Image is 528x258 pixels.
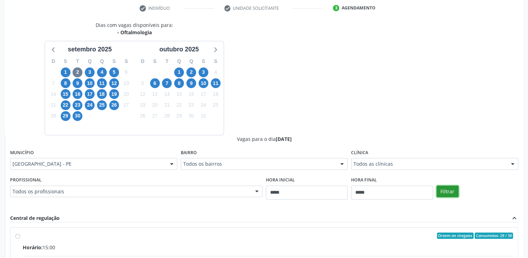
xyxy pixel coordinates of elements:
span: sexta-feira, 26 de setembro de 2025 [109,100,119,110]
div: Q [173,56,185,67]
span: sexta-feira, 17 de outubro de 2025 [199,89,208,99]
span: quinta-feira, 2 de outubro de 2025 [186,67,196,77]
span: sexta-feira, 10 de outubro de 2025 [199,78,208,88]
div: S [59,56,72,67]
span: terça-feira, 7 de outubro de 2025 [162,78,172,88]
div: outubro 2025 [157,45,202,54]
div: 3 [333,5,339,11]
label: Profissional [10,175,42,186]
span: segunda-feira, 22 de setembro de 2025 [61,100,70,110]
span: Todos os profissionais [13,188,248,195]
span: segunda-feira, 15 de setembro de 2025 [61,89,70,99]
div: S [198,56,210,67]
span: segunda-feira, 8 de setembro de 2025 [61,78,70,88]
span: domingo, 28 de setembro de 2025 [49,111,58,121]
div: Vagas para o dia [10,135,518,143]
span: sexta-feira, 5 de setembro de 2025 [109,67,119,77]
button: Filtrar [437,186,459,198]
span: segunda-feira, 6 de outubro de 2025 [150,78,160,88]
label: Bairro [181,148,197,158]
span: sábado, 20 de setembro de 2025 [121,89,131,99]
span: quinta-feira, 25 de setembro de 2025 [97,100,107,110]
div: Central de regulação [10,214,60,222]
div: Q [185,56,198,67]
span: sexta-feira, 31 de outubro de 2025 [199,111,208,121]
span: quinta-feira, 23 de outubro de 2025 [186,100,196,110]
span: sexta-feira, 24 de outubro de 2025 [199,100,208,110]
div: - Oftalmologia [96,29,173,36]
div: S [108,56,120,67]
span: quarta-feira, 8 de outubro de 2025 [174,78,184,88]
span: sexta-feira, 12 de setembro de 2025 [109,78,119,88]
span: Todos os bairros [183,160,334,167]
span: terça-feira, 28 de outubro de 2025 [162,111,172,121]
div: S [209,56,222,67]
span: sábado, 25 de outubro de 2025 [211,100,221,110]
span: domingo, 21 de setembro de 2025 [49,100,58,110]
span: quarta-feira, 29 de outubro de 2025 [174,111,184,121]
span: quarta-feira, 24 de setembro de 2025 [85,100,95,110]
span: terça-feira, 14 de outubro de 2025 [162,89,172,99]
span: [GEOGRAPHIC_DATA] - PE [13,160,163,167]
span: sábado, 18 de outubro de 2025 [211,89,221,99]
span: terça-feira, 23 de setembro de 2025 [73,100,82,110]
div: D [47,56,59,67]
span: segunda-feira, 13 de outubro de 2025 [150,89,160,99]
span: terça-feira, 16 de setembro de 2025 [73,89,82,99]
span: segunda-feira, 20 de outubro de 2025 [150,100,160,110]
label: Município [10,148,34,158]
span: sexta-feira, 19 de setembro de 2025 [109,89,119,99]
span: domingo, 7 de setembro de 2025 [49,78,58,88]
span: quarta-feira, 15 de outubro de 2025 [174,89,184,99]
span: quinta-feira, 30 de outubro de 2025 [186,111,196,121]
span: segunda-feira, 1 de setembro de 2025 [61,67,70,77]
span: quarta-feira, 22 de outubro de 2025 [174,100,184,110]
span: domingo, 19 de outubro de 2025 [138,100,148,110]
span: Ordem de chegada [437,232,474,239]
span: sábado, 6 de setembro de 2025 [121,67,131,77]
span: sábado, 13 de setembro de 2025 [121,78,131,88]
span: Consumidos: 29 / 30 [475,232,513,239]
span: quarta-feira, 3 de setembro de 2025 [85,67,95,77]
span: sexta-feira, 3 de outubro de 2025 [199,67,208,77]
span: quinta-feira, 11 de setembro de 2025 [97,78,107,88]
span: domingo, 5 de outubro de 2025 [138,78,148,88]
div: Q [84,56,96,67]
div: D [136,56,149,67]
span: quinta-feira, 4 de setembro de 2025 [97,67,107,77]
div: S [120,56,132,67]
span: quarta-feira, 10 de setembro de 2025 [85,78,95,88]
span: terça-feira, 2 de setembro de 2025 [73,67,82,77]
div: T [161,56,173,67]
span: sábado, 27 de setembro de 2025 [121,100,131,110]
span: domingo, 12 de outubro de 2025 [138,89,148,99]
label: Clínica [351,148,368,158]
span: quarta-feira, 1 de outubro de 2025 [174,67,184,77]
span: sábado, 4 de outubro de 2025 [211,67,221,77]
div: Agendamento [342,5,375,11]
span: Todos as clínicas [354,160,504,167]
span: segunda-feira, 29 de setembro de 2025 [61,111,70,121]
div: Dias com vagas disponíveis para: [96,21,173,36]
div: T [72,56,84,67]
span: domingo, 26 de outubro de 2025 [138,111,148,121]
div: setembro 2025 [65,45,114,54]
span: Horário: [23,244,43,251]
span: [DATE] [276,136,292,142]
span: sábado, 11 de outubro de 2025 [211,78,221,88]
span: terça-feira, 9 de setembro de 2025 [73,78,82,88]
span: segunda-feira, 27 de outubro de 2025 [150,111,160,121]
span: terça-feira, 30 de setembro de 2025 [73,111,82,121]
span: terça-feira, 21 de outubro de 2025 [162,100,172,110]
span: quinta-feira, 18 de setembro de 2025 [97,89,107,99]
i: expand_less [511,214,518,222]
div: 15:00 [23,244,513,251]
div: S [149,56,161,67]
span: quinta-feira, 16 de outubro de 2025 [186,89,196,99]
label: Hora final [351,175,377,186]
label: Hora inicial [266,175,295,186]
span: domingo, 14 de setembro de 2025 [49,89,58,99]
div: Q [96,56,108,67]
span: quinta-feira, 9 de outubro de 2025 [186,78,196,88]
span: quarta-feira, 17 de setembro de 2025 [85,89,95,99]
